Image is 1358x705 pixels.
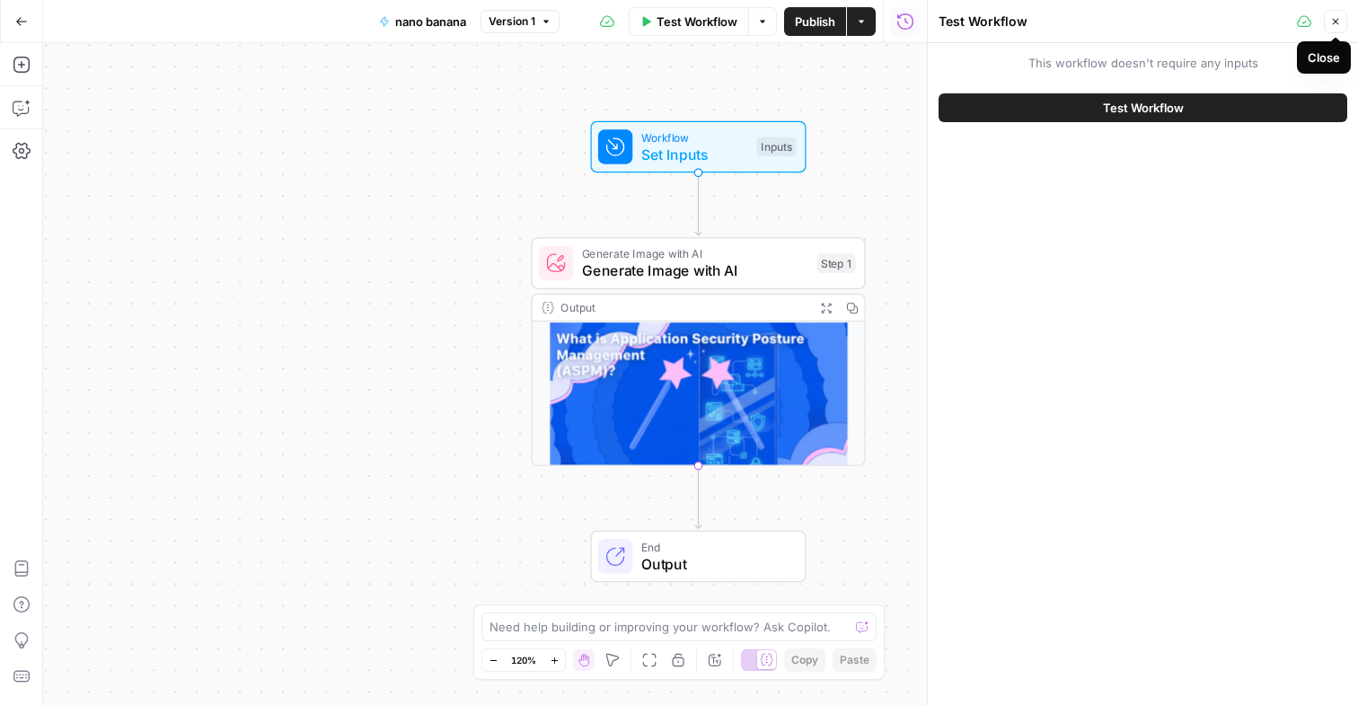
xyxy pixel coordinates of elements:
[533,322,865,492] img: image.png
[939,54,1347,72] span: This workflow doesn't require any inputs
[368,7,477,36] button: nano banana
[657,13,737,31] span: Test Workflow
[695,172,701,235] g: Edge from start to step_1
[784,648,825,672] button: Copy
[629,7,748,36] button: Test Workflow
[833,648,877,672] button: Paste
[641,128,748,145] span: Workflow
[532,237,866,465] div: Generate Image with AIGenerate Image with AIStep 1Output
[489,13,535,30] span: Version 1
[756,137,796,157] div: Inputs
[532,531,866,583] div: EndOutput
[791,652,818,668] span: Copy
[1308,48,1340,66] div: Close
[784,7,846,36] button: Publish
[795,13,835,31] span: Publish
[817,253,856,273] div: Step 1
[641,553,788,575] span: Output
[641,144,748,165] span: Set Inputs
[532,121,866,173] div: WorkflowSet InputsInputs
[582,245,808,262] span: Generate Image with AI
[695,466,701,529] g: Edge from step_1 to end
[939,93,1347,122] button: Test Workflow
[395,13,466,31] span: nano banana
[1103,99,1184,117] span: Test Workflow
[560,299,807,316] div: Output
[641,538,788,555] span: End
[511,653,536,667] span: 120%
[481,10,560,33] button: Version 1
[840,652,869,668] span: Paste
[582,260,808,282] span: Generate Image with AI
